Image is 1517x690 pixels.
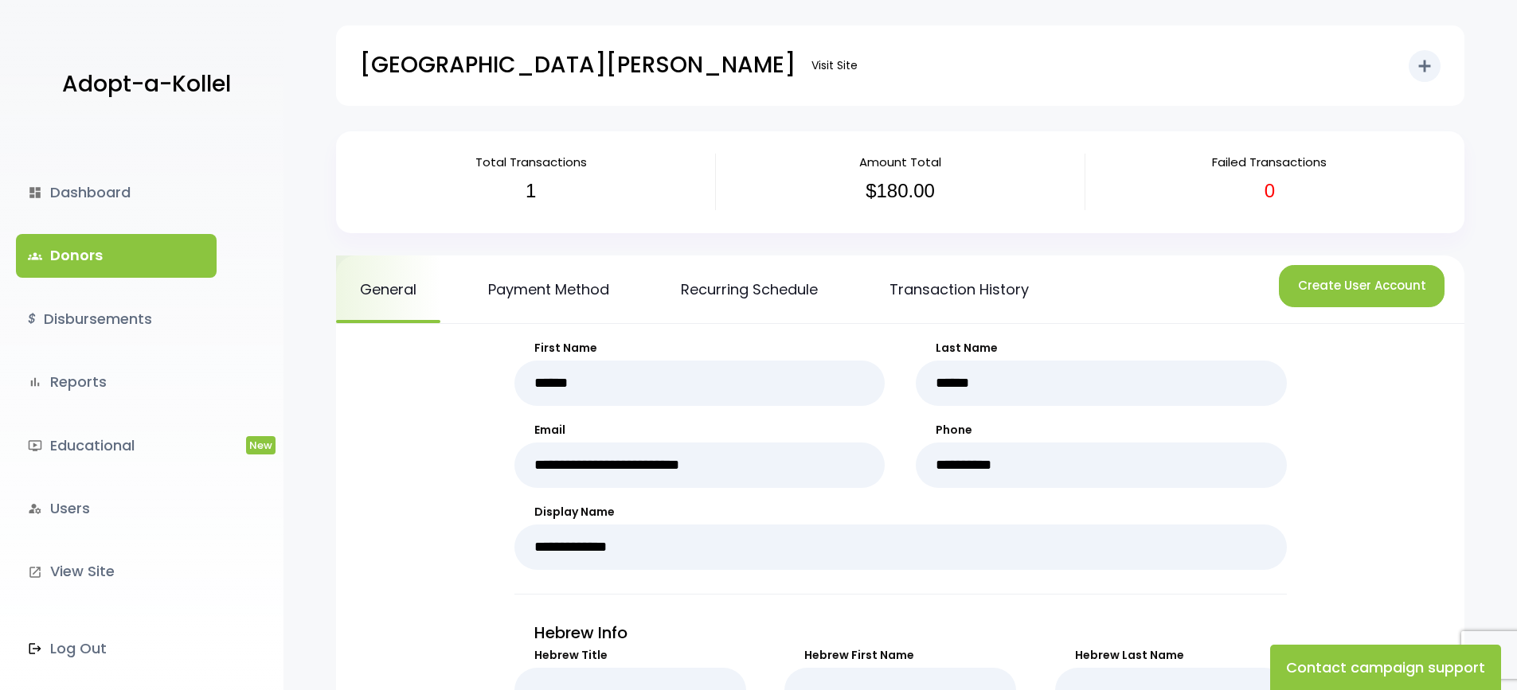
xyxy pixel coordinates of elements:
[16,361,217,403] a: bar_chartReports
[28,308,36,331] i: $
[28,439,42,453] i: ondemand_video
[657,255,842,323] a: Recurring Schedule
[514,618,1287,647] p: Hebrew Info
[803,50,866,81] a: Visit Site
[62,64,231,104] p: Adopt-a-Kollel
[28,501,42,516] i: manage_accounts
[784,647,1016,664] label: Hebrew First Name
[28,185,42,200] i: dashboard
[514,340,886,357] label: First Name
[514,504,1287,520] label: Display Name
[28,375,42,389] i: bar_chart
[1270,645,1501,690] button: Contact campaign support
[728,180,1073,203] h3: $180.00
[514,422,886,439] label: Email
[16,487,217,530] a: manage_accountsUsers
[1097,180,1442,203] h3: 0
[916,422,1287,439] label: Phone
[866,255,1053,323] a: Transaction History
[16,298,217,341] a: $Disbursements
[246,436,276,454] span: New
[464,255,633,323] a: Payment Method
[1212,154,1327,170] span: Failed Transactions
[1055,647,1287,664] label: Hebrew Last Name
[16,171,217,214] a: dashboardDashboard
[1415,57,1434,76] i: add
[916,340,1287,357] label: Last Name
[16,550,217,593] a: launchView Site
[16,424,217,467] a: ondemand_videoEducationalNew
[358,180,703,203] h3: 1
[54,46,231,123] a: Adopt-a-Kollel
[1409,50,1441,82] button: add
[16,234,217,277] a: groupsDonors
[859,154,941,170] span: Amount Total
[514,647,746,664] label: Hebrew Title
[1279,265,1445,307] button: Create User Account
[28,249,42,263] span: groups
[28,565,42,579] i: launch
[336,255,440,323] a: General
[475,154,587,170] span: Total Transactions
[360,45,796,85] p: [GEOGRAPHIC_DATA][PERSON_NAME]
[16,627,217,670] a: Log Out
